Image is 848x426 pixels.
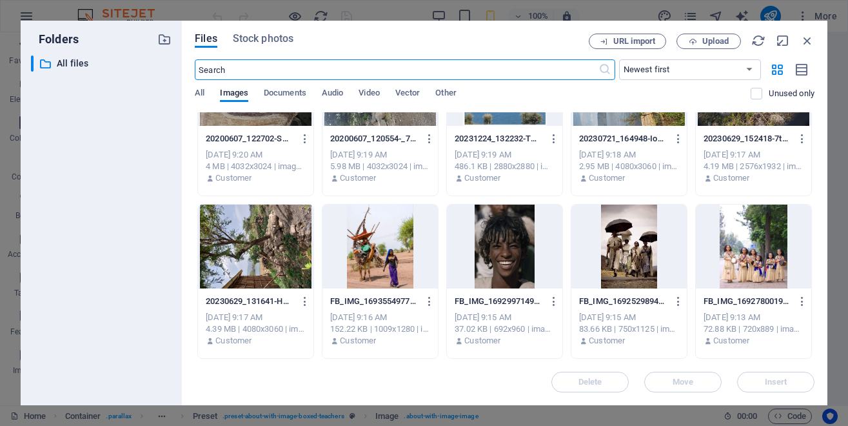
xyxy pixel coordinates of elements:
[31,56,34,72] div: ​
[195,85,204,103] span: All
[206,133,293,145] p: 20200607_122702-SmDv_3jo11l9fGNUoWMaRQ.jpg
[195,31,217,46] span: Files
[464,172,500,184] p: Customer
[589,335,625,347] p: Customer
[704,161,804,172] div: 4.19 MB | 2576x1932 | image/jpeg
[704,149,804,161] div: [DATE] 9:17 AM
[455,312,555,323] div: [DATE] 9:15 AM
[340,172,376,184] p: Customer
[704,296,791,307] p: FB_IMG_1692780019786-65CrPpbt8RfctlHiLtqJpg.jpg
[206,296,293,307] p: 20230629_131641-HRzWiCJGFtTZsC2t0JDUIg.jpg
[776,34,790,48] i: Minimize
[613,37,655,45] span: URL import
[330,296,418,307] p: FB_IMG_1693554977606-SiGT0SIax9aOwHEroNllfA.jpg
[455,323,555,335] div: 37.02 KB | 692x960 | image/jpeg
[455,161,555,172] div: 486.1 KB | 2880x2880 | image/jpeg
[57,56,148,71] p: All files
[195,59,598,80] input: Search
[395,85,420,103] span: Vector
[330,161,430,172] div: 5.98 MB | 4032x3024 | image/jpeg
[704,133,791,145] p: 20230629_152418-7tW6CcVr3aMLDoR0g3ZRxQ.jpg
[704,312,804,323] div: [DATE] 9:13 AM
[769,88,814,99] p: Displays only files that are not in use on the website. Files added during this session can still...
[713,335,749,347] p: Customer
[330,312,430,323] div: [DATE] 9:16 AM
[215,335,251,347] p: Customer
[751,34,765,48] i: Reload
[589,172,625,184] p: Customer
[264,85,306,103] span: Documents
[322,85,343,103] span: Audio
[206,149,306,161] div: [DATE] 9:20 AM
[589,34,666,49] button: URL import
[330,133,418,145] p: 20200607_120554-_7Vs0zUvvcnVV3zQBI5fVA.jpg
[31,31,79,48] p: Folders
[206,323,306,335] div: 4.39 MB | 4080x3060 | image/jpeg
[579,323,679,335] div: 83.66 KB | 750x1125 | image/jpeg
[206,312,306,323] div: [DATE] 9:17 AM
[704,323,804,335] div: 72.88 KB | 720x889 | image/jpeg
[579,161,679,172] div: 2.95 MB | 4080x3060 | image/jpeg
[330,149,430,161] div: [DATE] 9:19 AM
[676,34,741,49] button: Upload
[330,323,430,335] div: 152.22 KB | 1009x1280 | image/jpeg
[340,335,376,347] p: Customer
[455,149,555,161] div: [DATE] 9:19 AM
[464,335,500,347] p: Customer
[579,312,679,323] div: [DATE] 9:15 AM
[579,149,679,161] div: [DATE] 9:18 AM
[233,31,293,46] span: Stock photos
[220,85,248,103] span: Images
[455,133,542,145] p: 20231224_132232-TGfI4io_kh2QQ0OOI95yNA.jpg
[435,85,456,103] span: Other
[215,172,251,184] p: Customer
[579,133,667,145] p: 20230721_164948-IoJIgKSk0-RslAJDjfwQbg.jpg
[713,172,749,184] p: Customer
[206,161,306,172] div: 4 MB | 4032x3024 | image/jpeg
[157,32,172,46] i: Create new folder
[800,34,814,48] i: Close
[579,296,667,307] p: FB_IMG_1692529894886-V-mrhj9qG5BLD2GzJClPvw.jpg
[702,37,729,45] span: Upload
[455,296,542,307] p: FB_IMG_1692997149647-1u02_RXw3MxN3SScyZMBiA.jpg
[359,85,379,103] span: Video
